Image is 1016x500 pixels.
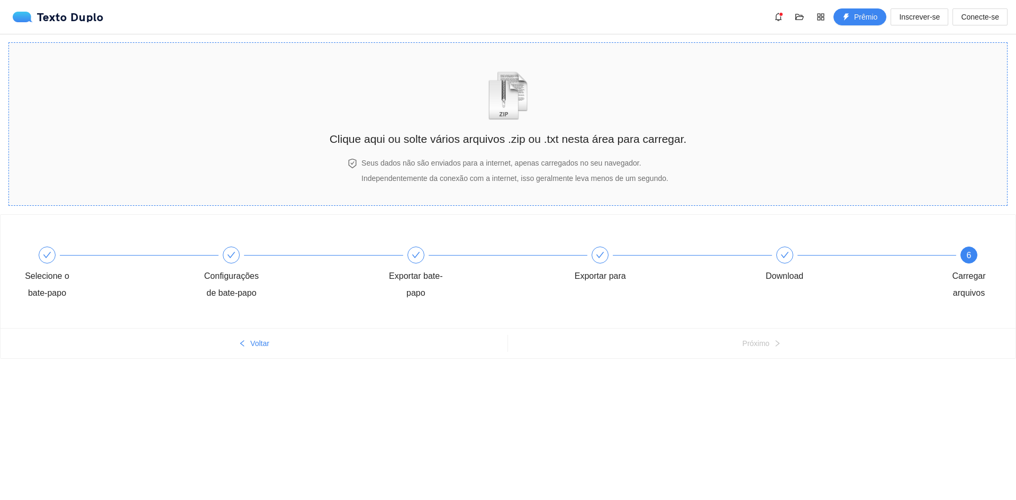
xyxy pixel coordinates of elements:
[361,174,668,183] font: Independentemente da conexão com a internet, isso geralmente leva menos de um segundo.
[13,12,37,22] img: logotipo
[952,8,1008,25] button: Conecte-se
[569,247,754,285] div: Exportar para
[385,247,569,302] div: Exportar bate-papo
[575,271,626,280] font: Exportar para
[781,251,789,259] span: verificar
[361,159,641,167] font: Seus dados não são enviados para a internet, apenas carregados no seu navegador.
[770,8,787,25] button: sino
[1,335,507,352] button: esquerdaVoltar
[938,247,1000,302] div: 6Carregar arquivos
[250,339,269,348] font: Voltar
[484,71,533,120] img: zipOrTextIcon
[37,10,104,24] font: Texto Duplo
[201,247,385,302] div: Configurações de bate-papo
[754,247,938,285] div: Download
[330,133,687,145] font: Clique aqui ou solte vários arquivos .zip ou .txt nesta área para carregar.
[854,13,877,21] font: Prêmio
[813,13,829,21] span: loja de aplicativos
[508,335,1015,352] button: Próximocerto
[239,340,246,348] span: esquerda
[891,8,948,25] button: Inscrever-se
[204,271,259,297] font: Configurações de bate-papo
[348,159,357,168] span: certificado de segurança
[833,8,886,25] button: raioPrêmio
[842,13,850,22] span: raio
[43,251,51,259] span: verificar
[961,13,999,21] font: Conecte-se
[13,12,104,22] a: logotipoTexto Duplo
[812,8,829,25] button: loja de aplicativos
[791,8,808,25] button: pasta-aberta
[25,271,69,297] font: Selecione o bate-papo
[766,271,803,280] font: Download
[389,271,442,297] font: Exportar bate-papo
[952,271,985,297] font: Carregar arquivos
[899,13,940,21] font: Inscrever-se
[792,13,808,21] span: pasta-aberta
[412,251,420,259] span: verificar
[967,251,972,260] font: 6
[227,251,235,259] span: verificar
[16,247,201,302] div: Selecione o bate-papo
[596,251,604,259] span: verificar
[770,13,786,21] span: sino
